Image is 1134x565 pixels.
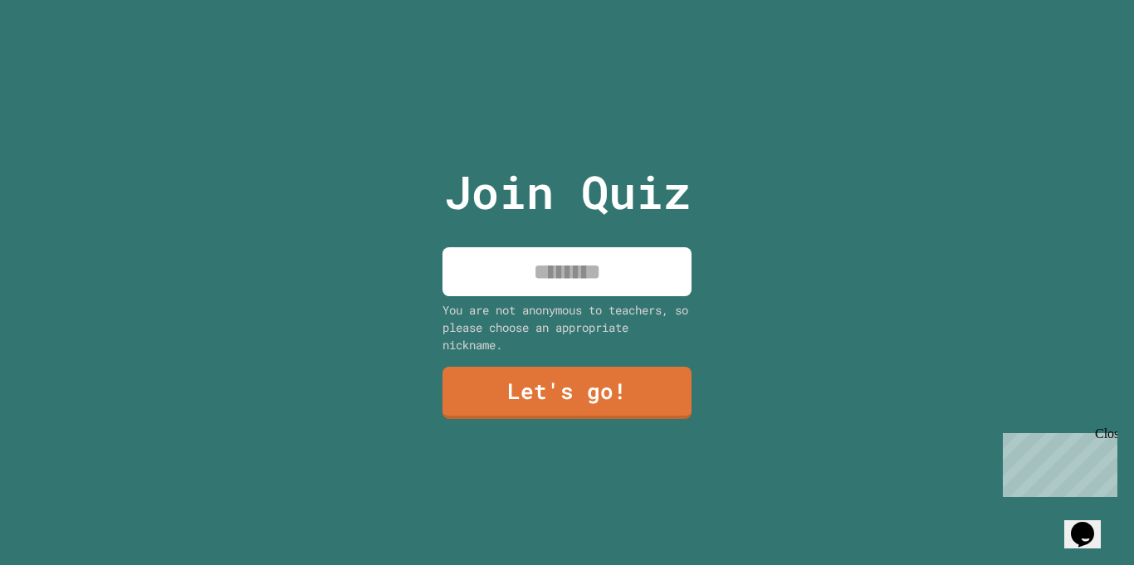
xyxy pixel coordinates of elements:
div: You are not anonymous to teachers, so please choose an appropriate nickname. [442,301,692,353]
p: Join Quiz [444,158,691,226]
div: Chat with us now!Close [7,7,115,105]
iframe: chat widget [996,426,1117,497]
iframe: chat widget [1064,499,1117,548]
a: Let's go! [442,367,692,419]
